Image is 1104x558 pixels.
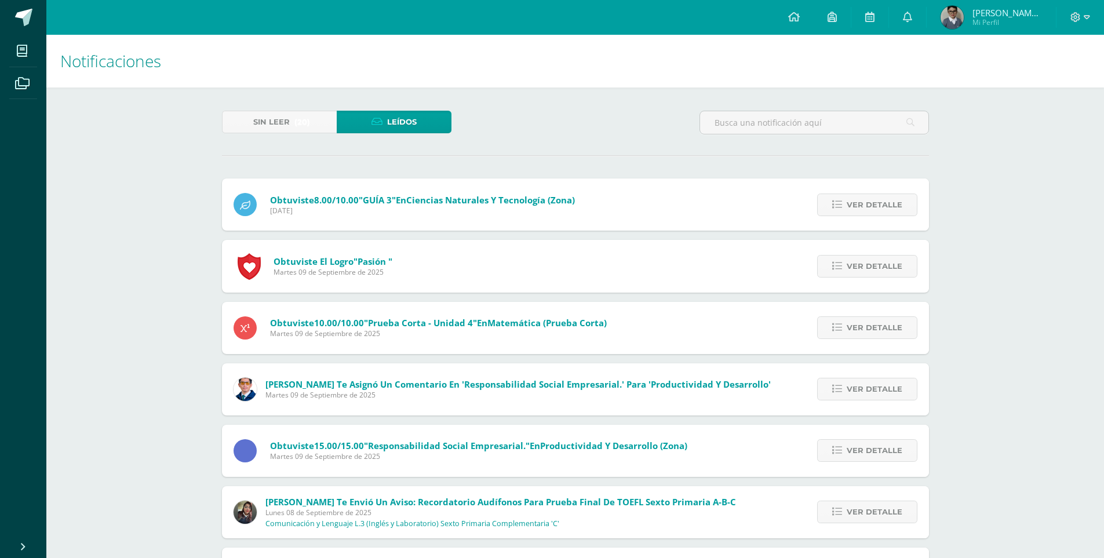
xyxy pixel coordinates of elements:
[270,329,607,338] span: Martes 09 de Septiembre de 2025
[359,194,396,206] span: "GUÍA 3"
[265,390,771,400] span: Martes 09 de Septiembre de 2025
[337,111,451,133] a: Leídos
[234,378,257,401] img: 059ccfba660c78d33e1d6e9d5a6a4bb6.png
[314,440,364,451] span: 15.00/15.00
[265,519,559,528] p: Comunicación y Lenguaje L.3 (Inglés y Laboratorio) Sexto Primaria Complementaria 'C'
[847,256,902,277] span: Ver detalle
[274,267,392,277] span: Martes 09 de Septiembre de 2025
[354,256,392,267] span: "Pasión "
[270,206,575,216] span: [DATE]
[60,50,161,72] span: Notificaciones
[941,6,964,29] img: 0a2fc88354891e037b47c959cf6d87a8.png
[364,317,477,329] span: "Prueba corta - unidad 4"
[487,317,607,329] span: Matemática (Prueba Corta)
[972,7,1042,19] span: [PERSON_NAME] de [PERSON_NAME]
[222,111,337,133] a: Sin leer(20)
[540,440,687,451] span: Productividad y Desarrollo (Zona)
[265,508,736,517] span: Lunes 08 de Septiembre de 2025
[847,378,902,400] span: Ver detalle
[270,194,575,206] span: Obtuviste en
[387,111,417,133] span: Leídos
[265,378,771,390] span: [PERSON_NAME] te asignó un comentario en 'Responsabilidad social empresarial.' para 'Productivida...
[972,17,1042,27] span: Mi Perfil
[294,111,310,133] span: (20)
[234,501,257,524] img: f727c7009b8e908c37d274233f9e6ae1.png
[253,111,290,133] span: Sin leer
[314,317,364,329] span: 10.00/10.00
[265,496,736,508] span: [PERSON_NAME] te envió un aviso: Recordatorio audífonos para prueba Final de TOEFL sexto Primaria...
[406,194,575,206] span: Ciencias Naturales y Tecnología (Zona)
[364,440,530,451] span: "Responsabilidad social empresarial."
[270,440,687,451] span: Obtuviste en
[700,111,928,134] input: Busca una notificación aquí
[270,451,687,461] span: Martes 09 de Septiembre de 2025
[274,256,392,267] span: Obtuviste el logro
[847,501,902,523] span: Ver detalle
[270,317,607,329] span: Obtuviste en
[847,317,902,338] span: Ver detalle
[314,194,359,206] span: 8.00/10.00
[847,440,902,461] span: Ver detalle
[847,194,902,216] span: Ver detalle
